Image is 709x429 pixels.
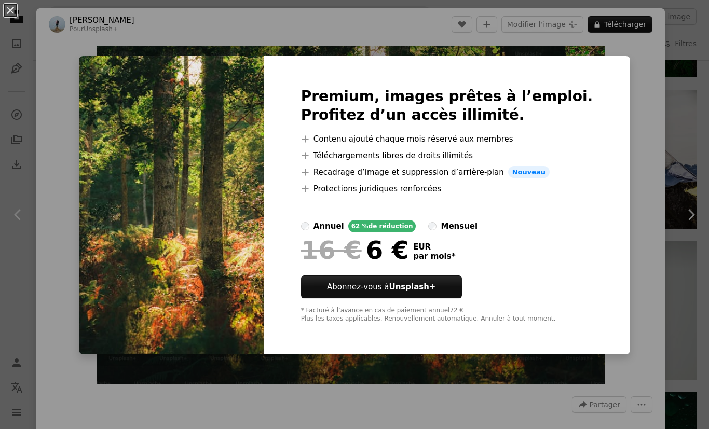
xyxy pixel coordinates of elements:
[413,252,455,261] span: par mois *
[348,220,416,232] div: 62 % de réduction
[301,275,462,298] button: Abonnez-vous àUnsplash+
[389,282,435,292] strong: Unsplash+
[301,133,593,145] li: Contenu ajouté chaque mois réservé aux membres
[301,237,409,264] div: 6 €
[301,87,593,124] h2: Premium, images prêtes à l’emploi. Profitez d’un accès illimité.
[301,237,362,264] span: 16 €
[79,56,264,355] img: premium_photo-1666874681316-023c0fc7a4be
[428,222,437,230] input: mensuel
[441,220,478,232] div: mensuel
[301,183,593,195] li: Protections juridiques renforcées
[508,166,550,178] span: Nouveau
[413,242,455,252] span: EUR
[313,220,344,232] div: annuel
[301,149,593,162] li: Téléchargements libres de droits illimités
[301,307,593,323] div: * Facturé à l’avance en cas de paiement annuel 72 € Plus les taxes applicables. Renouvellement au...
[301,222,309,230] input: annuel62 %de réduction
[301,166,593,178] li: Recadrage d’image et suppression d’arrière-plan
